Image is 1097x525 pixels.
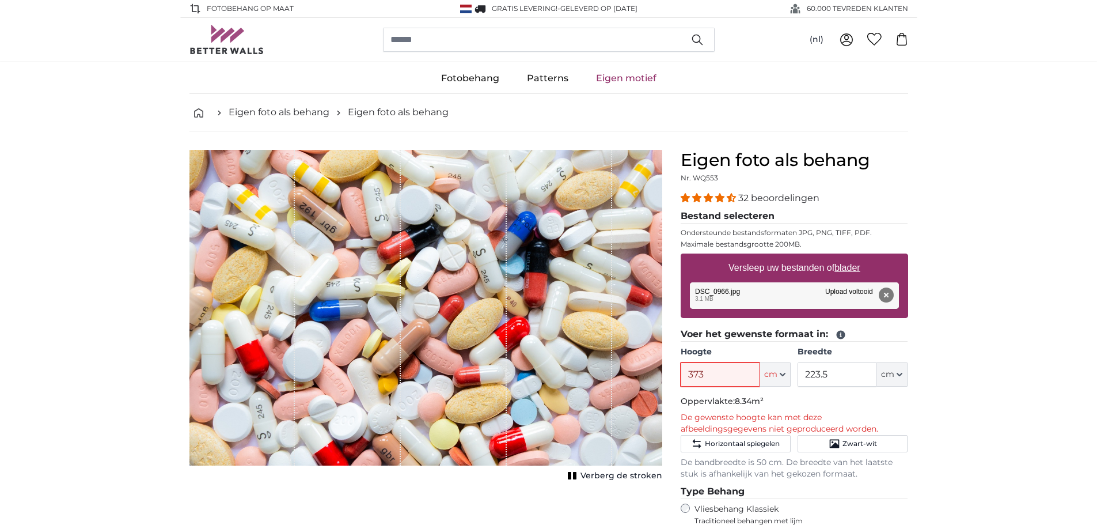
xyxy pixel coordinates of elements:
legend: Type Behang [681,485,908,499]
a: Patterns [513,63,582,93]
label: Versleep uw bestanden of [724,256,865,280]
img: Betterwalls [189,25,264,54]
span: 60.000 TEVREDEN KLANTEN [807,3,908,14]
a: Eigen foto als behang [348,105,449,119]
img: Nederland [460,5,472,13]
span: Zwart-wit [842,439,877,448]
p: De gewenste hoogte kan met deze afbeeldingsgegevens niet geproduceerd worden. [681,412,908,435]
button: cm [760,362,791,387]
button: (nl) [800,29,833,50]
button: Horizontaal spiegelen [681,435,791,452]
span: GRATIS levering! [492,4,557,13]
p: Maximale bestandsgrootte 200MB. [681,240,908,249]
span: Nr. WQ553 [681,173,718,182]
button: cm [876,362,908,387]
span: Geleverd op [DATE] [560,4,637,13]
span: Verberg de stroken [580,470,662,482]
a: Eigen motief [582,63,670,93]
h1: Eigen foto als behang [681,150,908,171]
span: 32 beoordelingen [738,192,819,203]
a: Fotobehang [427,63,513,93]
span: Horizontaal spiegelen [705,439,780,448]
label: Hoogte [681,346,791,358]
span: FOTOBEHANG OP MAAT [207,3,294,14]
nav: breadcrumbs [189,94,908,131]
span: - [557,4,637,13]
a: Eigen foto als behang [229,105,329,119]
u: blader [834,263,860,273]
button: Verberg de stroken [564,468,662,484]
legend: Bestand selecteren [681,209,908,224]
p: Ondersteunde bestandsformaten JPG, PNG, TIFF, PDF. [681,228,908,237]
p: Oppervlakte: [681,396,908,407]
p: De bandbreedte is 50 cm. De breedte van het laatste stuk is afhankelijk van het gekozen formaat. [681,457,908,480]
span: 4.31 stars [681,192,738,203]
label: Breedte [798,346,908,358]
button: Zwart-wit [798,435,908,452]
span: cm [881,369,894,380]
span: 8.34m² [735,396,764,406]
div: 1 of 1 [189,150,662,484]
legend: Voer het gewenste formaat in: [681,327,908,342]
span: cm [764,369,777,380]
